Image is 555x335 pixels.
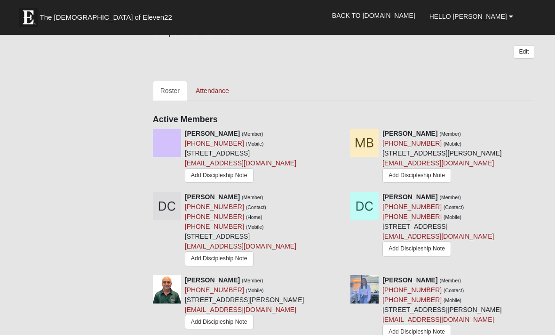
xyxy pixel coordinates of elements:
[246,141,264,147] small: (Mobile)
[153,115,534,125] h4: Active Members
[422,5,520,28] a: Hello [PERSON_NAME]
[185,129,296,185] div: [STREET_ADDRESS]
[185,168,254,183] a: Add Discipleship Note
[185,203,244,210] a: [PHONE_NUMBER]
[185,286,244,294] a: [PHONE_NUMBER]
[439,195,461,200] small: (Member)
[185,223,244,230] a: [PHONE_NUMBER]
[382,203,442,210] a: [PHONE_NUMBER]
[185,251,254,266] a: Add Discipleship Note
[514,45,534,59] a: Edit
[246,214,262,220] small: (Home)
[153,81,187,101] a: Roster
[444,288,464,293] small: (Contact)
[382,276,437,284] strong: [PERSON_NAME]
[188,81,237,101] a: Attendance
[439,131,461,137] small: (Member)
[242,195,263,200] small: (Member)
[382,296,442,304] a: [PHONE_NUMBER]
[246,288,264,293] small: (Mobile)
[14,3,202,27] a: The [DEMOGRAPHIC_DATA] of Eleven22
[382,233,494,240] a: [EMAIL_ADDRESS][DOMAIN_NAME]
[242,131,263,137] small: (Member)
[185,130,240,137] strong: [PERSON_NAME]
[185,193,240,201] strong: [PERSON_NAME]
[444,204,464,210] small: (Contact)
[382,192,494,258] div: [STREET_ADDRESS]
[429,13,507,20] span: Hello [PERSON_NAME]
[382,159,494,167] a: [EMAIL_ADDRESS][DOMAIN_NAME]
[382,193,437,201] strong: [PERSON_NAME]
[185,192,296,268] div: [STREET_ADDRESS]
[382,168,451,183] a: Add Discipleship Note
[40,13,172,22] span: The [DEMOGRAPHIC_DATA] of Eleven22
[382,213,442,220] a: [PHONE_NUMBER]
[185,306,296,313] a: [EMAIL_ADDRESS][DOMAIN_NAME]
[185,140,244,147] a: [PHONE_NUMBER]
[242,278,263,283] small: (Member)
[246,204,266,210] small: (Contact)
[382,129,502,185] div: [STREET_ADDRESS][PERSON_NAME]
[444,214,461,220] small: (Mobile)
[444,297,461,303] small: (Mobile)
[185,275,304,332] div: [STREET_ADDRESS][PERSON_NAME]
[382,140,442,147] a: [PHONE_NUMBER]
[185,315,254,329] a: Add Discipleship Note
[382,286,442,294] a: [PHONE_NUMBER]
[185,213,244,220] a: [PHONE_NUMBER]
[325,4,422,27] a: Back to [DOMAIN_NAME]
[185,159,296,167] a: [EMAIL_ADDRESS][DOMAIN_NAME]
[185,276,240,284] strong: [PERSON_NAME]
[382,242,451,256] a: Add Discipleship Note
[382,316,494,323] a: [EMAIL_ADDRESS][DOMAIN_NAME]
[444,141,461,147] small: (Mobile)
[439,278,461,283] small: (Member)
[19,8,38,27] img: Eleven22 logo
[382,130,437,137] strong: [PERSON_NAME]
[246,224,264,230] small: (Mobile)
[185,242,296,250] a: [EMAIL_ADDRESS][DOMAIN_NAME]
